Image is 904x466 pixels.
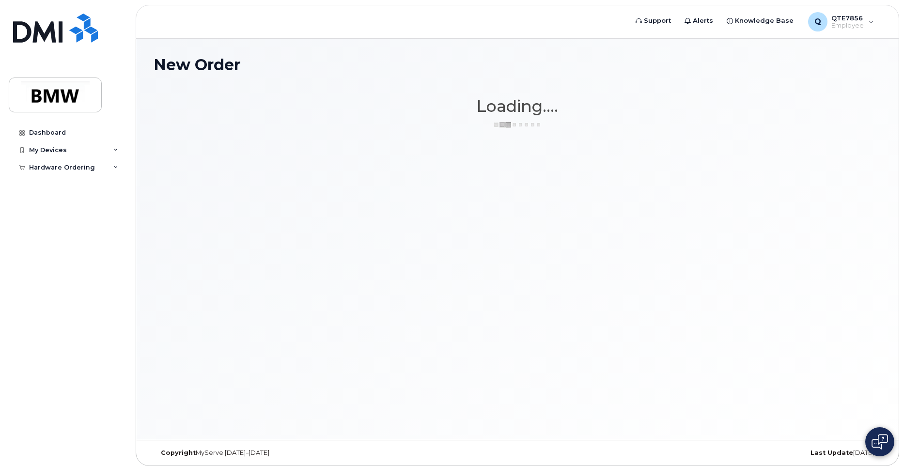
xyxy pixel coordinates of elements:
div: [DATE] [639,449,881,457]
div: MyServe [DATE]–[DATE] [154,449,396,457]
strong: Copyright [161,449,196,456]
img: Open chat [872,434,888,450]
h1: New Order [154,56,881,73]
img: ajax-loader-3a6953c30dc77f0bf724df975f13086db4f4c1262e45940f03d1251963f1bf2e.gif [493,121,542,128]
h1: Loading.... [154,97,881,115]
strong: Last Update [810,449,853,456]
